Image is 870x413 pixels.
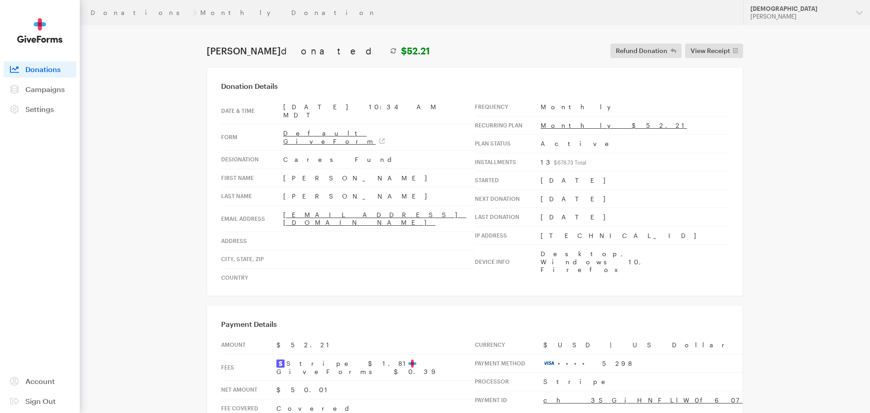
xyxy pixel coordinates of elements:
[221,187,283,206] th: Last Name
[475,135,541,153] th: Plan Status
[750,5,849,13] div: [DEMOGRAPHIC_DATA]
[91,9,189,16] a: Donations
[543,396,854,404] a: ch_3SGjHNFLlW0f60700tSf2ERV
[475,354,543,373] th: Payment Method
[475,208,541,227] th: Last donation
[541,135,729,153] td: Active
[475,98,541,116] th: Frequency
[207,45,430,56] h1: [PERSON_NAME]
[221,354,276,381] th: Fees
[4,101,76,117] a: Settings
[475,116,541,135] th: Recurring Plan
[276,354,475,381] td: Stripe $1.81 GiveForms $0.39
[221,205,283,232] th: Email address
[25,105,54,113] span: Settings
[283,187,475,206] td: [PERSON_NAME]
[283,98,475,124] td: [DATE] 10:34 AM MDT
[221,250,283,269] th: City, state, zip
[616,45,667,56] span: Refund Donation
[554,159,586,165] sub: $678.73 Total
[685,44,744,58] a: View Receipt
[475,189,541,208] th: Next donation
[541,171,729,190] td: [DATE]
[25,85,65,93] span: Campaigns
[543,373,854,391] td: Stripe
[221,320,729,329] h3: Payment Details
[475,226,541,245] th: IP address
[281,45,386,56] span: donated
[283,151,475,169] td: Cares Fund
[221,336,276,354] th: Amount
[221,232,283,250] th: Address
[276,360,285,368] img: stripe2-5d9aec7fb46365e6c7974577a8dae7ee9b23322d394d28ba5d52000e5e5e0903.svg
[543,336,854,354] td: $USD | US Dollar
[276,381,475,399] td: $50.01
[276,336,475,354] td: $52.21
[221,124,283,151] th: Form
[543,354,854,373] td: •••• 5298
[475,373,543,391] th: Processor
[283,169,475,187] td: [PERSON_NAME]
[541,245,729,279] td: Desktop, Windows 10, Firefox
[221,82,729,91] h3: Donation Details
[475,153,541,171] th: Installments
[283,129,385,145] a: Default GiveForm
[221,169,283,187] th: First Name
[541,189,729,208] td: [DATE]
[541,226,729,245] td: [TECHNICAL_ID]
[610,44,681,58] button: Refund Donation
[25,377,55,385] span: Account
[221,268,283,287] th: Country
[541,121,687,129] a: Monthly $52.21
[4,393,76,409] a: Sign Out
[25,65,61,73] span: Donations
[750,13,849,20] div: [PERSON_NAME]
[4,81,76,97] a: Campaigns
[475,245,541,279] th: Device info
[221,151,283,169] th: Designation
[283,211,466,227] a: [EMAIL_ADDRESS][DOMAIN_NAME]
[17,18,63,43] img: GiveForms
[475,391,543,409] th: Payment Id
[475,336,543,354] th: Currency
[221,381,276,399] th: Net Amount
[691,45,730,56] span: View Receipt
[4,373,76,389] a: Account
[401,45,430,56] strong: $52.21
[475,171,541,190] th: Started
[221,98,283,124] th: Date & time
[25,397,56,405] span: Sign Out
[541,153,729,171] td: 13
[408,360,416,368] img: favicon-aeed1a25926f1876c519c09abb28a859d2c37b09480cd79f99d23ee3a2171d47.svg
[4,61,76,78] a: Donations
[541,98,729,116] td: Monthly
[541,208,729,227] td: [DATE]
